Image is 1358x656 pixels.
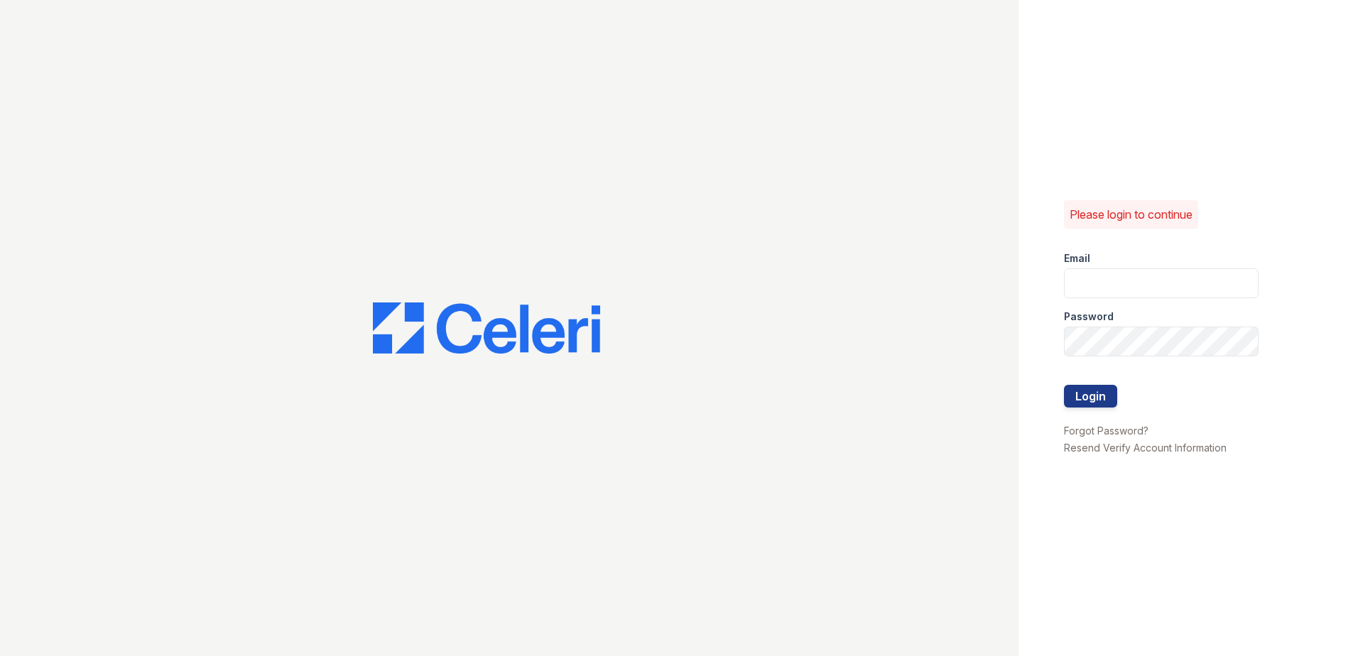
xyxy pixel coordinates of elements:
label: Password [1064,310,1114,324]
label: Email [1064,251,1090,266]
p: Please login to continue [1070,206,1193,223]
a: Forgot Password? [1064,425,1148,437]
img: CE_Logo_Blue-a8612792a0a2168367f1c8372b55b34899dd931a85d93a1a3d3e32e68fde9ad4.png [373,302,600,354]
button: Login [1064,385,1117,408]
a: Resend Verify Account Information [1064,442,1227,454]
